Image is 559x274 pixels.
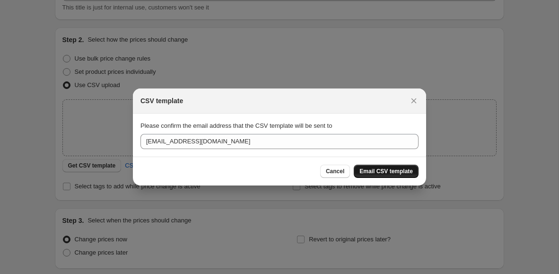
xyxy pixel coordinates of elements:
[354,165,419,178] button: Email CSV template
[140,122,332,129] span: Please confirm the email address that the CSV template will be sent to
[140,96,183,106] h2: CSV template
[320,165,350,178] button: Cancel
[407,94,420,107] button: Close
[359,168,413,175] span: Email CSV template
[326,168,344,175] span: Cancel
